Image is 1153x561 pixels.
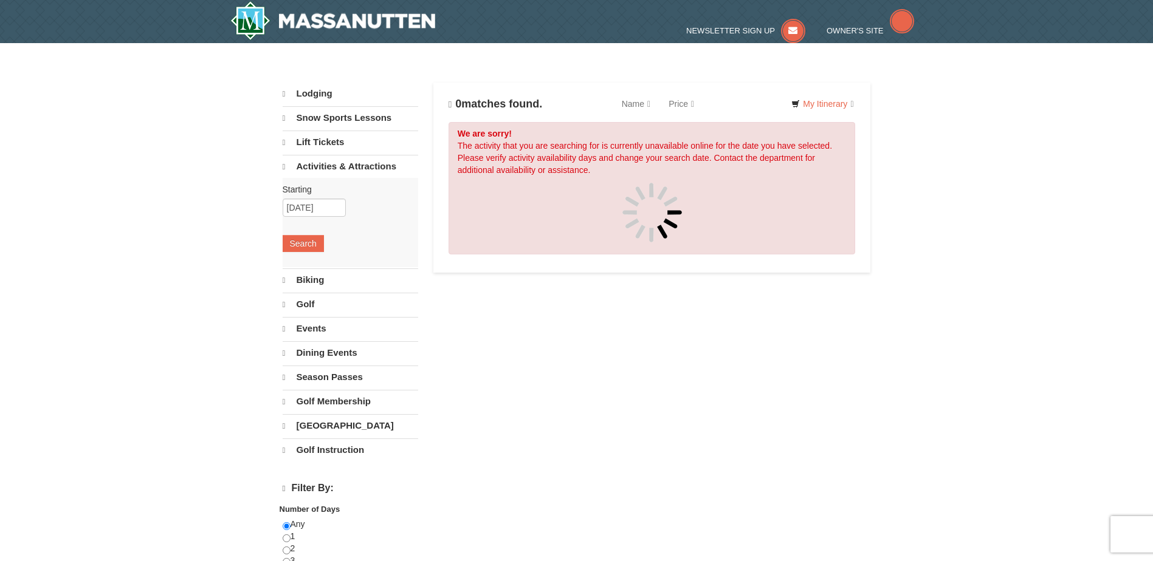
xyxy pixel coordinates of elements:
[783,95,861,113] a: My Itinerary
[449,98,543,110] h4: matches found.
[283,155,418,178] a: Activities & Attractions
[659,92,703,116] a: Price
[686,26,805,35] a: Newsletter Sign Up
[230,1,436,40] a: Massanutten Resort
[280,505,340,514] strong: Number of Days
[613,92,659,116] a: Name
[283,390,418,413] a: Golf Membership
[449,122,856,254] div: The activity that you are searching for is currently unavailable online for the date you have sel...
[455,98,461,110] span: 0
[283,83,418,105] a: Lodging
[283,365,418,389] a: Season Passes
[283,183,409,195] label: Starting
[686,26,775,35] span: Newsletter Sign Up
[827,26,914,35] a: Owner's Site
[283,293,418,316] a: Golf
[827,26,884,35] span: Owner's Site
[283,235,324,252] button: Search
[283,106,418,129] a: Snow Sports Lessons
[230,1,436,40] img: Massanutten Resort Logo
[283,414,418,437] a: [GEOGRAPHIC_DATA]
[622,182,683,243] img: spinner.gif
[458,129,512,138] strong: We are sorry!
[283,438,418,461] a: Golf Instruction
[283,268,418,291] a: Biking
[283,341,418,364] a: Dining Events
[283,131,418,154] a: Lift Tickets
[283,317,418,340] a: Events
[283,483,418,494] h4: Filter By:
